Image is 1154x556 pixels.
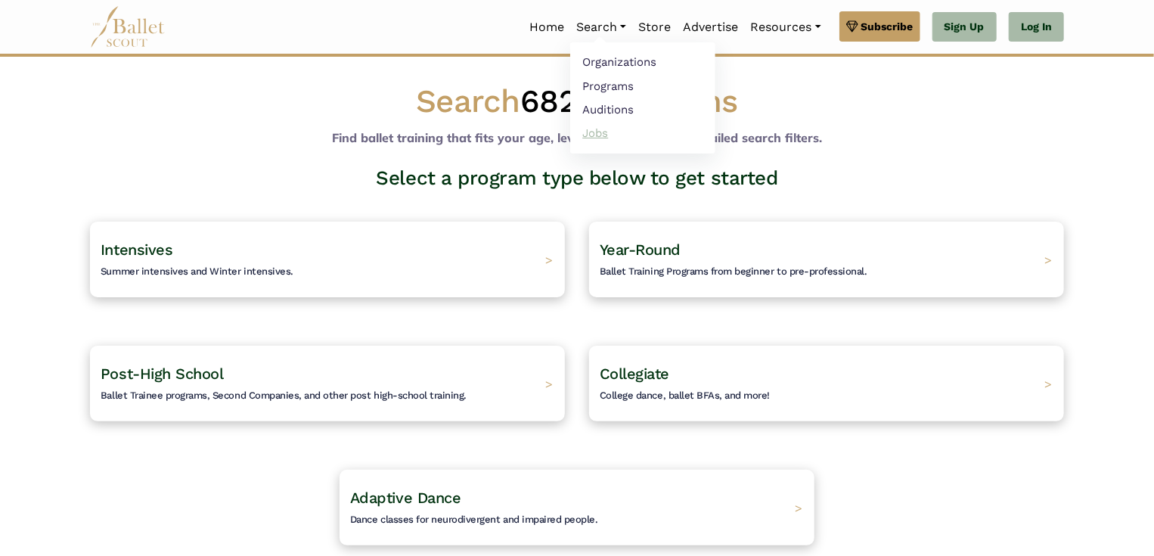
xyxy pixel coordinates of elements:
[545,376,553,391] span: >
[600,365,669,383] span: Collegiate
[90,81,1064,123] h1: Search Programs
[78,166,1076,191] h3: Select a program type below to get started
[520,82,595,120] span: 6825
[570,42,715,154] ul: Resources
[846,18,858,35] img: gem.svg
[101,241,172,259] span: Intensives
[350,514,598,525] span: Dance classes for neurodivergent and impaired people.
[570,98,715,121] a: Auditions
[932,12,997,42] a: Sign Up
[101,266,293,277] span: Summer intensives and Winter intensives.
[600,266,867,277] span: Ballet Training Programs from beginner to pre-professional.
[1044,252,1052,267] span: >
[570,121,715,144] a: Jobs
[861,18,914,35] span: Subscribe
[1009,12,1064,42] a: Log In
[101,390,467,401] span: Ballet Trainee programs, Second Companies, and other post high-school training.
[589,222,1064,297] a: Year-RoundBallet Training Programs from beginner to pre-professional. >
[677,11,744,43] a: Advertise
[523,11,570,43] a: Home
[744,11,827,43] a: Resources
[600,241,681,259] span: Year-Round
[632,11,677,43] a: Store
[545,252,553,267] span: >
[839,11,920,42] a: Subscribe
[570,74,715,98] a: Programs
[570,51,715,74] a: Organizations
[795,500,802,515] span: >
[589,346,1064,421] a: CollegiateCollege dance, ballet BFAs, and more! >
[570,11,632,43] a: Search
[90,346,565,421] a: Post-High SchoolBallet Trainee programs, Second Companies, and other post high-school training. >
[340,470,814,545] a: Adaptive DanceDance classes for neurodivergent and impaired people. >
[1044,376,1052,391] span: >
[350,489,461,507] span: Adaptive Dance
[90,222,565,297] a: IntensivesSummer intensives and Winter intensives. >
[332,130,822,145] b: Find ballet training that fits your age, level, and needs using detailed search filters.
[600,390,770,401] span: College dance, ballet BFAs, and more!
[101,365,223,383] span: Post-High School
